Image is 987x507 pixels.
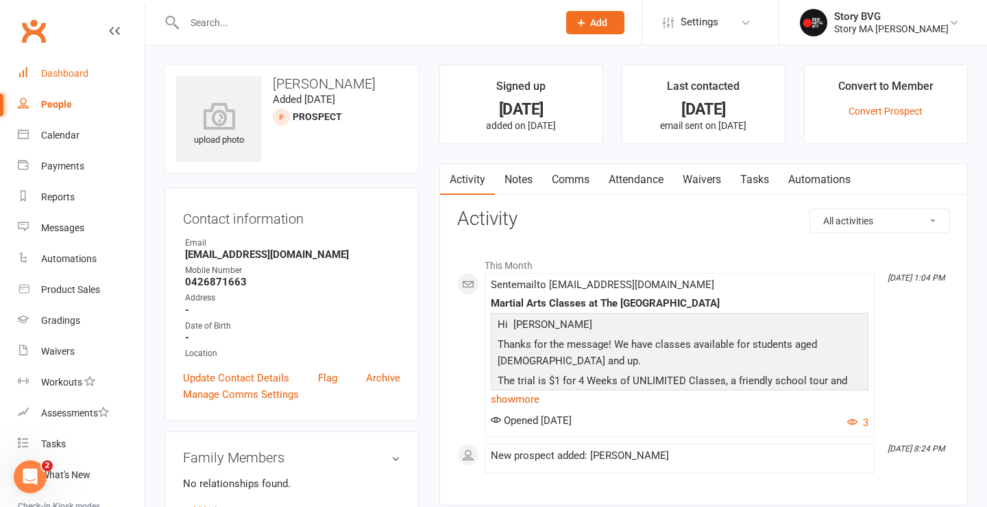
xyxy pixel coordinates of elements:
[41,191,75,202] div: Reports
[667,78,740,102] div: Last contacted
[18,89,145,120] a: People
[491,279,714,291] span: Sent email to [EMAIL_ADDRESS][DOMAIN_NAME]
[318,370,337,386] a: Flag
[183,475,400,492] p: No relationships found.
[681,7,718,38] span: Settings
[18,429,145,460] a: Tasks
[41,222,84,233] div: Messages
[185,292,400,305] div: Address
[41,130,80,141] div: Calendar
[366,370,400,386] a: Archive
[185,276,400,288] strong: 0426871663
[185,264,400,277] div: Mobile Number
[41,377,82,388] div: Workouts
[599,164,673,196] a: Attendance
[847,414,868,431] button: 3
[457,209,950,230] h3: Activity
[888,444,945,453] i: [DATE] 8:24 PM
[800,9,827,36] img: thumb_image1757378384.png
[18,367,145,398] a: Workouts
[18,398,145,429] a: Assessments
[41,315,80,326] div: Gradings
[183,450,400,465] h3: Family Members
[491,414,572,427] span: Opened [DATE]
[491,298,868,309] div: Martial Arts Classes at The [GEOGRAPHIC_DATA]
[18,120,145,151] a: Calendar
[590,17,607,28] span: Add
[673,164,731,196] a: Waivers
[41,284,100,295] div: Product Sales
[494,336,865,373] p: Thanks for the message! We have classes available for students aged [DEMOGRAPHIC_DATA] and up.
[183,386,299,403] a: Manage Comms Settings
[731,164,779,196] a: Tasks
[41,346,75,357] div: Waivers
[457,251,950,273] li: This Month
[180,13,548,32] input: Search...
[542,164,599,196] a: Comms
[185,237,400,250] div: Email
[635,120,772,131] p: email sent on [DATE]
[494,316,865,336] p: Hi [PERSON_NAME]
[293,111,342,122] snap: prospect
[888,273,945,283] i: [DATE] 1:04 PM
[849,106,923,117] a: Convert Prospect
[185,248,400,261] strong: [EMAIL_ADDRESS][DOMAIN_NAME]
[183,206,400,226] h3: Contact information
[491,450,868,462] div: New prospect added: [PERSON_NAME]
[41,438,66,449] div: Tasks
[18,58,145,89] a: Dashboard
[18,305,145,336] a: Gradings
[491,390,868,409] a: show more
[185,347,400,360] div: Location
[496,78,546,102] div: Signed up
[18,213,145,244] a: Messages
[18,460,145,491] a: What's New
[16,14,51,48] a: Clubworx
[176,102,262,148] div: upload photo
[452,102,590,117] div: [DATE]
[18,274,145,305] a: Product Sales
[779,164,860,196] a: Automations
[41,68,88,79] div: Dashboard
[566,11,624,34] button: Add
[452,120,590,131] p: added on [DATE]
[41,99,72,110] div: People
[185,331,400,344] strong: -
[41,408,109,418] div: Assessments
[41,469,90,480] div: What's New
[41,161,84,172] div: Payments
[183,370,289,386] a: Update Contact Details
[18,151,145,182] a: Payments
[834,10,949,23] div: Story BVG
[176,76,407,91] h3: [PERSON_NAME]
[18,336,145,367] a: Waivers
[18,244,145,274] a: Automations
[273,93,335,106] time: Added [DATE]
[18,182,145,213] a: Reports
[495,164,542,196] a: Notes
[41,253,97,264] div: Automations
[494,373,865,442] p: The trial is $1 for 4 Weeks of UNLIMITED Classes, a friendly school tour and program consultation...
[185,304,400,316] strong: -
[42,460,53,471] span: 2
[440,164,495,196] a: Activity
[635,102,772,117] div: [DATE]
[14,460,47,493] iframe: Intercom live chat
[834,23,949,35] div: Story MA [PERSON_NAME]
[838,78,934,102] div: Convert to Member
[185,320,400,333] div: Date of Birth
